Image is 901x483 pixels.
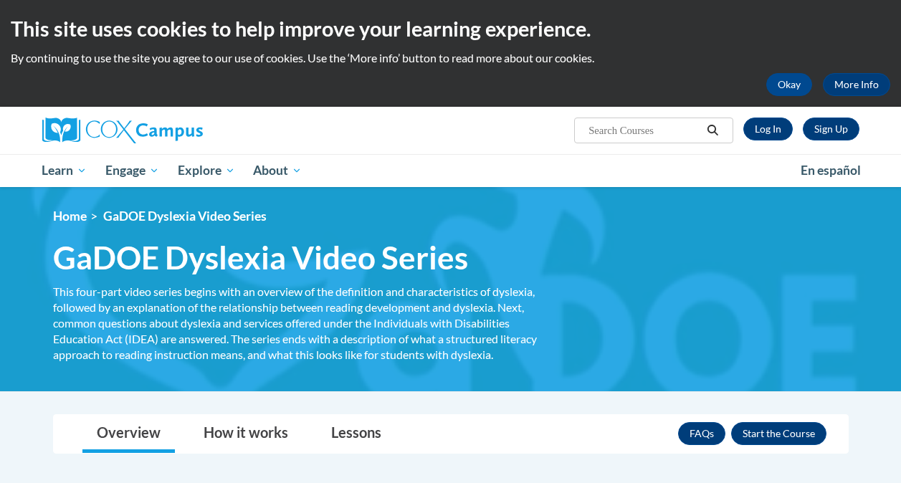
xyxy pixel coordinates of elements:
span: En español [801,163,861,178]
a: En español [791,156,870,186]
button: Enroll [731,422,826,445]
input: Search Courses [587,122,702,139]
a: FAQs [678,422,725,445]
span: Explore [178,162,235,179]
a: Register [803,118,859,140]
span: About [253,162,302,179]
a: Lessons [317,415,396,453]
a: Engage [96,154,168,187]
a: Cox Campus [42,118,300,143]
button: Okay [766,73,812,96]
h2: This site uses cookies to help improve your learning experience. [11,14,890,43]
p: By continuing to use the site you agree to our use of cookies. Use the ‘More info’ button to read... [11,50,890,66]
img: Cox Campus [42,118,203,143]
span: GaDOE Dyslexia Video Series [53,239,468,277]
div: This four-part video series begins with an overview of the definition and characteristics of dysl... [53,284,548,363]
span: Learn [42,162,87,179]
a: Overview [82,415,175,453]
a: Log In [743,118,793,140]
a: Learn [33,154,97,187]
a: More Info [823,73,890,96]
span: Engage [105,162,159,179]
button: Search [702,122,723,139]
div: Main menu [32,154,870,187]
a: Explore [168,154,244,187]
a: Home [53,209,87,224]
a: About [244,154,311,187]
a: How it works [189,415,302,453]
span: GaDOE Dyslexia Video Series [103,209,267,224]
